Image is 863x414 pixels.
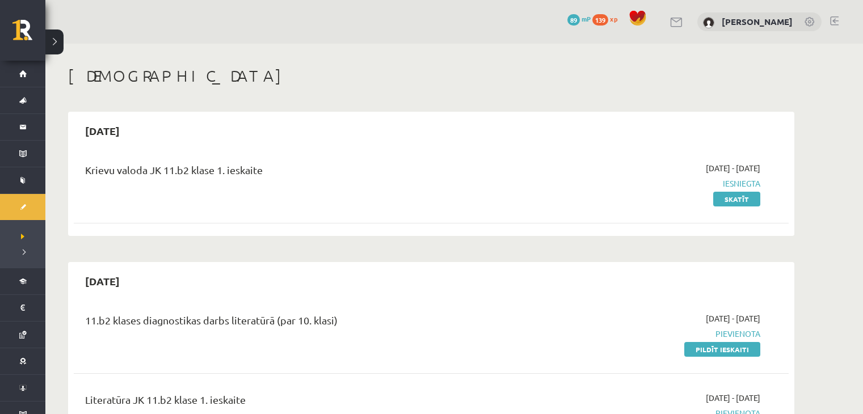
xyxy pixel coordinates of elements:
[706,312,760,324] span: [DATE] - [DATE]
[684,342,760,357] a: Pildīt ieskaiti
[12,20,45,48] a: Rīgas 1. Tālmācības vidusskola
[74,268,131,294] h2: [DATE]
[592,14,623,23] a: 139 xp
[592,14,608,26] span: 139
[85,162,529,183] div: Krievu valoda JK 11.b2 klase 1. ieskaite
[706,162,760,174] span: [DATE] - [DATE]
[722,16,793,27] a: [PERSON_NAME]
[85,312,529,333] div: 11.b2 klases diagnostikas darbs literatūrā (par 10. klasi)
[713,192,760,206] a: Skatīt
[703,17,714,28] img: Elizabete Melngalve
[582,14,591,23] span: mP
[567,14,591,23] a: 89 mP
[567,14,580,26] span: 89
[68,66,794,86] h1: [DEMOGRAPHIC_DATA]
[546,328,760,340] span: Pievienota
[706,392,760,404] span: [DATE] - [DATE]
[610,14,617,23] span: xp
[85,392,529,413] div: Literatūra JK 11.b2 klase 1. ieskaite
[74,117,131,144] h2: [DATE]
[546,178,760,189] span: Iesniegta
